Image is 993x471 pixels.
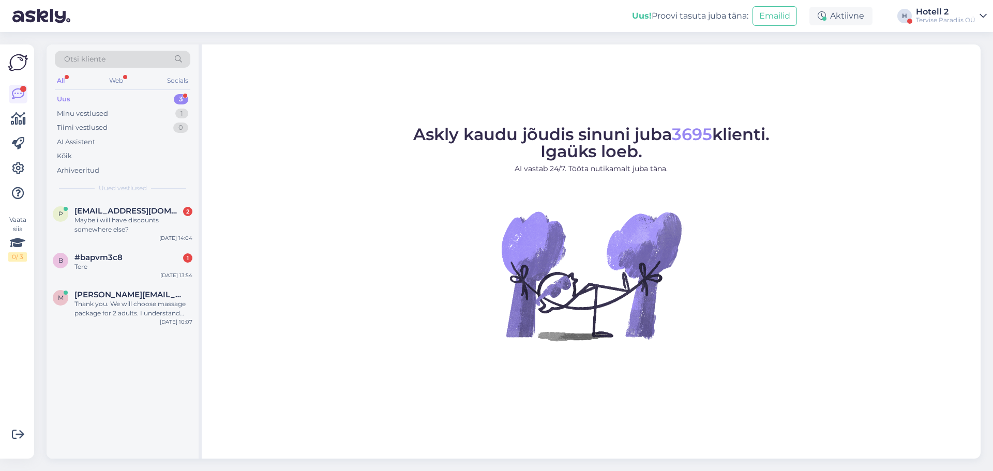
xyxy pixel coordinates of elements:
[632,11,652,21] b: Uus!
[99,184,147,193] span: Uued vestlused
[8,252,27,262] div: 0 / 3
[916,8,987,24] a: Hotell 2Tervise Paradiis OÜ
[175,109,188,119] div: 1
[413,163,770,174] p: AI vastab 24/7. Tööta nutikamalt juba täna.
[632,10,748,22] div: Proovi tasuta juba täna:
[57,109,108,119] div: Minu vestlused
[165,74,190,87] div: Socials
[74,290,182,299] span: melisa.kronberga@tietoevry.com
[8,53,28,72] img: Askly Logo
[57,151,72,161] div: Kõik
[916,16,975,24] div: Tervise Paradiis OÜ
[74,262,192,271] div: Tere
[160,318,192,326] div: [DATE] 10:07
[57,94,70,104] div: Uus
[183,207,192,216] div: 2
[58,294,64,301] span: m
[58,210,63,218] span: p
[498,183,684,369] img: No Chat active
[173,123,188,133] div: 0
[897,9,912,23] div: H
[413,124,770,161] span: Askly kaudu jõudis sinuni juba klienti. Igaüks loeb.
[57,165,99,176] div: Arhiveeritud
[753,6,797,26] button: Emailid
[107,74,125,87] div: Web
[74,206,182,216] span: putjunja37@gmail.com
[159,234,192,242] div: [DATE] 14:04
[74,253,123,262] span: #bapvm3c8
[74,299,192,318] div: Thank you. We will choose massage package for 2 adults. I understand that it does not include thi...
[58,256,63,264] span: b
[916,8,975,16] div: Hotell 2
[160,271,192,279] div: [DATE] 13:54
[672,124,712,144] span: 3695
[183,253,192,263] div: 1
[55,74,67,87] div: All
[8,215,27,262] div: Vaata siia
[74,216,192,234] div: Maybe i will have discounts somewhere else?
[64,54,106,65] span: Otsi kliente
[57,123,108,133] div: Tiimi vestlused
[57,137,95,147] div: AI Assistent
[809,7,872,25] div: Aktiivne
[174,94,188,104] div: 3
